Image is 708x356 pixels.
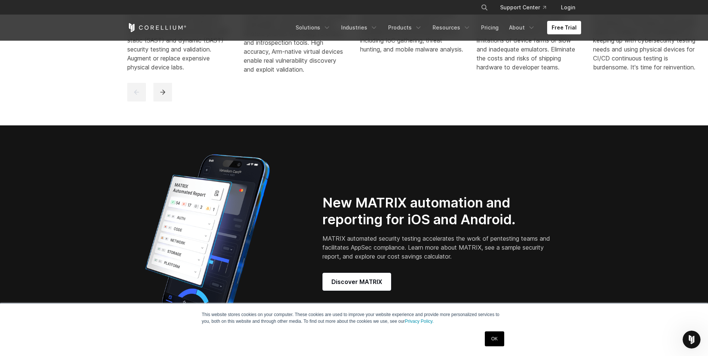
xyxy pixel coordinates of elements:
img: Corellium_MATRIX_Hero_1_1x [127,149,288,336]
a: Login [555,1,581,14]
div: Navigation Menu [291,21,581,34]
a: About [505,21,540,34]
a: OK [485,331,504,346]
iframe: Intercom live chat [683,331,701,349]
a: Resources [428,21,475,34]
div: Enable never-before-possible security vulnerability research for iOS and Android phones with deep... [244,11,348,74]
a: Corellium Home [127,23,187,32]
a: Industries [337,21,382,34]
a: Pricing [477,21,503,34]
a: Solutions [291,21,335,34]
p: This website stores cookies on your computer. These cookies are used to improve your website expe... [202,311,506,325]
p: MATRIX automated security testing accelerates the work of pentesting teams and facilitates AppSec... [322,234,553,261]
span: Discover MATRIX [331,277,382,286]
a: Privacy Policy. [405,319,434,324]
a: Free Trial [547,21,581,34]
a: Products [384,21,427,34]
a: Support Center [494,1,552,14]
button: previous [127,83,146,102]
button: next [153,83,172,102]
a: Discover MATRIX [322,273,391,291]
button: Search [478,1,491,14]
div: Navigation Menu [472,1,581,14]
h2: New MATRIX automation and reporting for iOS and Android. [322,194,553,228]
